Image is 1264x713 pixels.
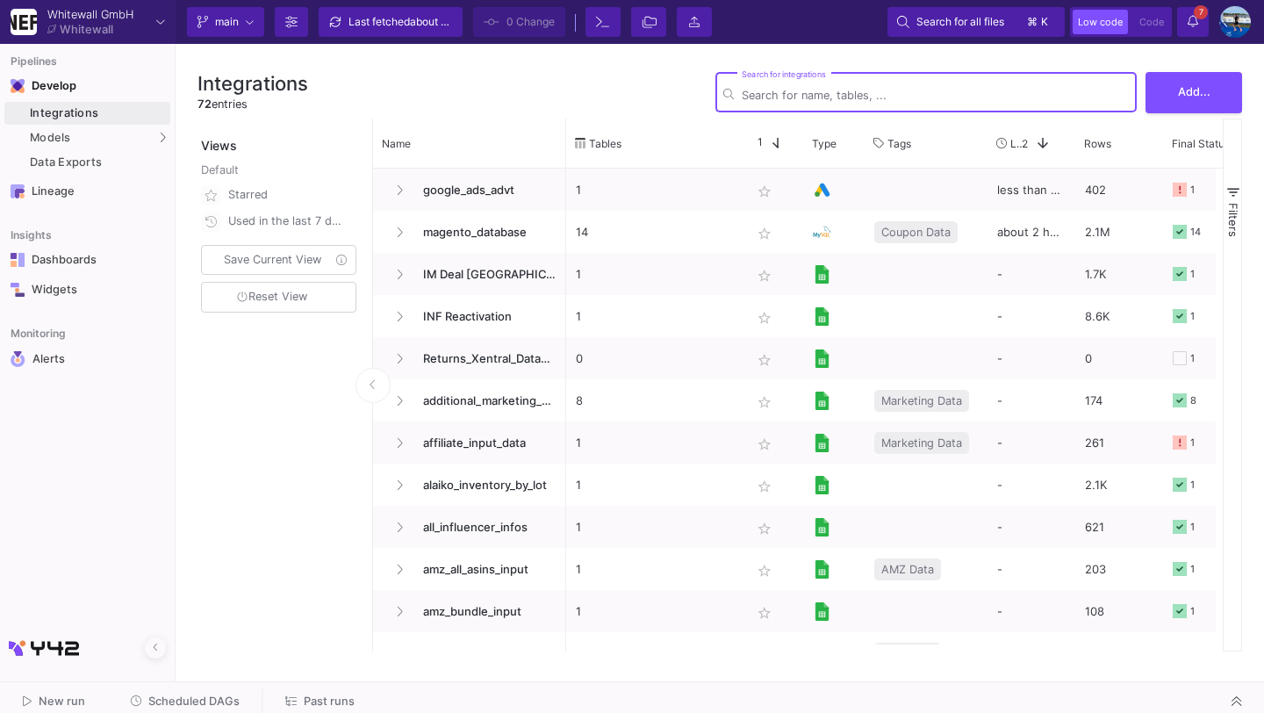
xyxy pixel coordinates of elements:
[742,89,1129,102] input: Search for name, tables, ...
[1190,296,1195,337] div: 1
[237,290,307,303] span: Reset View
[1145,72,1242,113] button: Add...
[32,351,147,367] div: Alerts
[319,7,463,37] button: Last fetchedabout 1 hour ago
[589,137,621,150] span: Tables
[1073,10,1128,34] button: Low code
[813,307,831,326] img: [Legacy] Google Sheets
[4,344,170,374] a: Navigation iconAlerts
[813,349,831,368] img: [Legacy] Google Sheets
[32,253,146,267] div: Dashboards
[47,9,133,20] div: Whitewall GmbH
[1190,549,1195,590] div: 1
[812,137,837,150] span: Type
[987,211,1075,253] div: about 2 hours ago
[576,338,732,379] p: 0
[1190,212,1201,253] div: 14
[4,276,170,304] a: Navigation iconWidgets
[754,602,775,623] mat-icon: star_border
[215,9,239,35] span: main
[754,265,775,286] mat-icon: star_border
[754,307,775,328] mat-icon: star_border
[348,9,454,35] div: Last fetched
[576,169,732,211] p: 1
[1075,379,1163,421] div: 174
[1190,422,1195,464] div: 1
[881,380,962,421] span: Marketing Data
[4,151,170,174] a: Data Exports
[813,560,831,579] img: [Legacy] Google Sheets
[413,254,557,295] span: IM Deal [GEOGRAPHIC_DATA]
[1010,137,1022,150] span: Last Used
[813,518,831,537] img: [Legacy] Google Sheets
[754,181,775,202] mat-icon: star_border
[382,137,411,150] span: Name
[887,137,911,150] span: Tags
[413,507,557,548] span: all_influencer_infos
[30,131,71,145] span: Models
[413,212,557,253] span: magento_database
[11,253,25,267] img: Navigation icon
[1190,465,1195,506] div: 1
[413,591,557,632] span: amz_bundle_input
[881,549,934,590] span: AMZ Data
[813,226,831,239] img: [Legacy] MySQL
[148,695,240,708] span: Scheduled DAGs
[754,476,775,497] mat-icon: star_border
[11,351,25,367] img: Navigation icon
[197,119,363,155] div: Views
[39,695,85,708] span: New run
[201,245,356,275] button: Save Current View
[413,633,557,674] span: amz_data_daily_and_weekly_gs
[1190,254,1195,295] div: 1
[1190,338,1195,379] div: 1
[304,695,355,708] span: Past runs
[1219,6,1251,38] img: AEdFTp4_RXFoBzJxSaYPMZp7Iyigz82078j9C0hFtL5t=s96-c
[987,506,1075,548] div: -
[576,549,732,590] p: 1
[1075,421,1163,464] div: 261
[413,338,557,379] span: Returns_Xentral_Database
[197,208,360,234] button: Used in the last 7 days
[413,296,557,337] span: INF Reactivation
[413,422,557,464] span: affiliate_input_data
[1190,591,1195,632] div: 1
[32,283,146,297] div: Widgets
[813,265,831,284] img: [Legacy] Google Sheets
[1075,337,1163,379] div: 0
[987,295,1075,337] div: -
[754,518,775,539] mat-icon: star_border
[987,464,1075,506] div: -
[1075,211,1163,253] div: 2.1M
[754,223,775,244] mat-icon: star_border
[576,422,732,464] p: 1
[987,253,1075,295] div: -
[576,591,732,632] p: 1
[576,633,732,674] p: 7
[750,135,763,151] span: 1
[11,184,25,198] img: Navigation icon
[754,434,775,455] mat-icon: star_border
[32,79,58,93] div: Develop
[754,560,775,581] mat-icon: star_border
[916,9,1004,35] span: Search for all files
[1075,295,1163,337] div: 8.6K
[1134,10,1169,34] button: Code
[813,434,831,452] img: [Legacy] Google Sheets
[987,632,1075,674] div: -
[1078,16,1123,28] span: Low code
[1075,464,1163,506] div: 2.1K
[813,602,831,621] img: [Legacy] Google Sheets
[228,182,346,208] div: Starred
[987,548,1075,590] div: -
[4,102,170,125] a: Integrations
[1075,169,1163,211] div: 402
[887,7,1065,37] button: Search for all files⌘k
[1022,137,1028,150] span: 2
[813,392,831,410] img: [Legacy] Google Sheets
[224,253,321,266] span: Save Current View
[413,380,557,421] span: additional_marketing_expenses_monthly
[187,7,264,37] button: main
[754,349,775,371] mat-icon: star_border
[201,162,360,182] div: Default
